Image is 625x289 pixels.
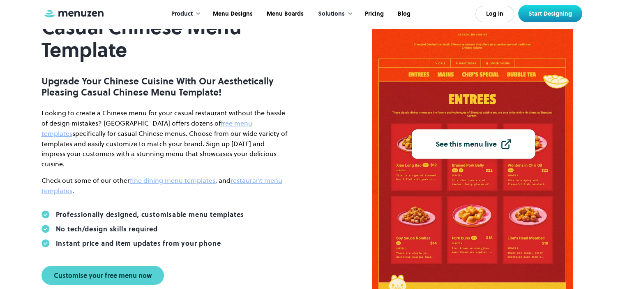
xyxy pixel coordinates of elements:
[42,119,252,138] a: free menu templates
[54,272,152,279] div: Customise your free menu now
[56,210,244,219] div: Professionally designed, customisable menu templates
[42,175,288,196] p: Check out some of our other , and .
[171,9,193,19] div: Product
[42,76,288,98] p: Upgrade Your Chinese Cuisine With Our Aesthetically Pleasing Casual Chinese Menu Template!
[42,16,288,61] h1: Casual Chinese Menu Template
[42,176,282,195] a: restaurant menu templates
[318,9,345,19] div: Solutions
[42,266,164,285] a: Customise your free menu now
[518,5,582,22] a: Start Designing
[56,239,221,247] div: Instant price and item updates from your phone
[412,130,535,159] a: See this menu live
[163,1,205,27] div: Product
[310,1,357,27] div: Solutions
[205,1,259,27] a: Menu Designs
[130,176,215,185] a: fine dining menu templates
[475,6,514,22] a: Log In
[42,108,288,169] p: Looking to create a Chinese menu for your casual restaurant without the hassle of design mistakes...
[56,225,158,233] div: No tech/design skills required
[390,1,417,27] a: Blog
[357,1,390,27] a: Pricing
[436,141,497,148] div: See this menu live
[259,1,310,27] a: Menu Boards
